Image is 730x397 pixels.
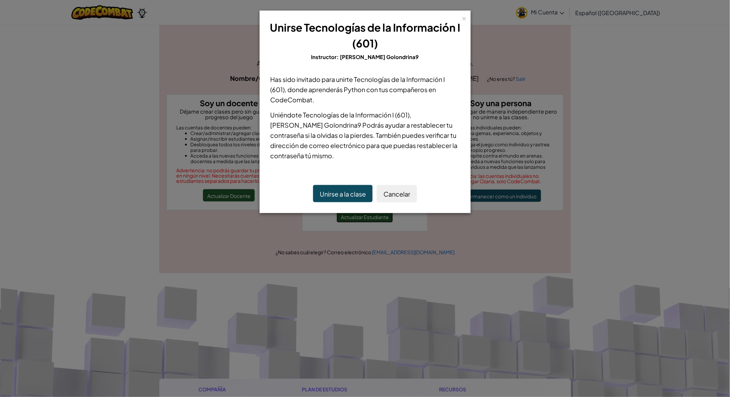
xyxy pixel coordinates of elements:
[383,190,410,198] font: Cancelar
[271,121,458,160] font: Podrás ayudar a restablecer tu contraseña si la olvidas o la pierdes. También puedes verificar tu...
[271,121,362,129] font: [PERSON_NAME] Golondrina9
[344,85,366,94] font: Python
[304,21,460,50] font: Tecnologías de la Información I (601)
[462,13,467,22] font: ×
[313,185,373,202] button: Unirse a la clase
[377,185,417,202] button: Cancelar
[271,111,302,119] font: Uniéndote
[271,75,353,83] font: Has sido invitado para unirte
[285,85,343,94] font: , donde aprenderás
[271,75,445,94] font: Tecnologías de la Información I (601)
[340,53,419,60] font: [PERSON_NAME] Golondrina9
[320,190,366,198] font: Unirse a la clase
[303,111,410,119] font: Tecnologías de la Información I (601)
[410,111,412,119] font: ,
[270,21,302,34] font: Unirse
[311,53,339,60] font: Instructor:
